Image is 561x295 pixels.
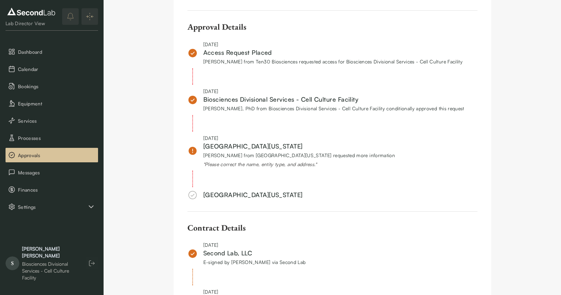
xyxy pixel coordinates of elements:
[187,95,198,105] img: approved
[6,148,98,162] button: Approvals
[81,8,98,25] button: Expand/Collapse sidebar
[187,223,477,233] h3: Contract Details
[18,152,95,159] span: Approvals
[203,241,306,248] div: [DATE]
[18,83,95,90] span: Bookings
[6,131,98,145] button: Processes
[6,79,98,93] button: Bookings
[18,65,95,73] span: Calendar
[203,105,464,111] span: [PERSON_NAME], PhD from Biosciences Divisional Services - Cell Culture Facility conditionally app...
[6,20,57,27] div: Lab Director View
[6,6,57,17] img: logo
[187,190,198,200] img: approved
[203,152,395,158] span: [PERSON_NAME] from [GEOGRAPHIC_DATA][US_STATE] requested more information
[203,248,306,258] div: Second Lab, LLC
[203,59,463,64] span: [PERSON_NAME] from Ten30 Biosciences requested access for Biosciences Divisional Services - Cell ...
[18,203,87,211] span: Settings
[22,245,79,259] div: [PERSON_NAME] [PERSON_NAME]
[18,134,95,142] span: Processes
[203,259,306,265] span: E-signed by [PERSON_NAME] via Second Lab
[6,182,98,197] button: Finances
[6,200,98,214] div: Settings sub items
[18,48,95,55] span: Dashboard
[6,165,98,180] button: Messages
[86,257,98,269] button: Log out
[22,261,79,281] div: Biosciences Divisional Services - Cell Culture Facility
[203,142,395,151] div: [GEOGRAPHIC_DATA][US_STATE]
[203,134,395,142] div: [DATE]
[187,146,198,156] img: approved
[6,256,19,270] span: S
[6,44,98,59] button: Dashboard
[203,161,395,168] div: " Please correct the name, entity type, and address. "
[6,113,98,128] button: Services
[6,62,98,76] button: Calendar
[203,88,464,95] div: [DATE]
[187,48,198,58] img: approved
[6,200,98,214] button: Settings
[187,22,477,32] h3: Approval Details
[203,48,463,57] div: Access Request Placed
[18,186,95,193] span: Finances
[18,169,95,176] span: Messages
[6,96,98,111] button: Equipment
[203,190,303,200] div: [GEOGRAPHIC_DATA][US_STATE]
[203,95,464,104] div: Biosciences Divisional Services - Cell Culture Facility
[62,8,79,25] button: notifications
[187,248,198,259] img: pending_uni_more_info
[203,41,463,48] div: [DATE]
[18,117,95,124] span: Services
[18,100,95,107] span: Equipment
